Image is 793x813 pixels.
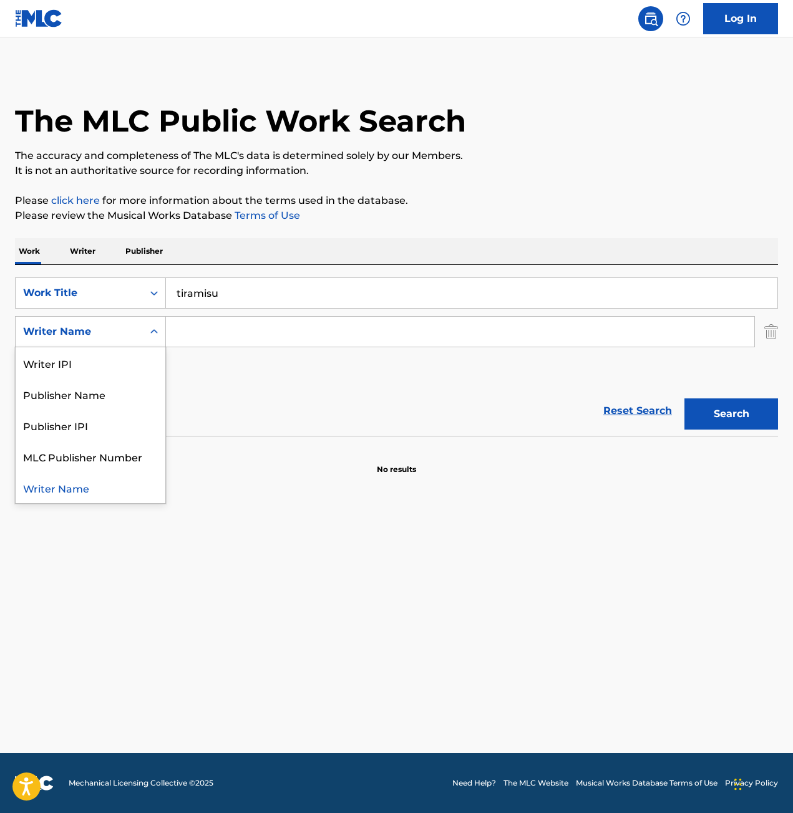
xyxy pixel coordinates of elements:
div: Publisher Name [16,378,165,410]
div: Help [671,6,696,31]
iframe: Chat Widget [731,753,793,813]
a: Log In [703,3,778,34]
p: It is not an authoritative source for recording information. [15,163,778,178]
form: Search Form [15,277,778,436]
div: Work Title [23,286,135,301]
a: Privacy Policy [725,777,778,789]
a: click here [51,195,100,206]
a: The MLC Website [504,777,568,789]
p: Please for more information about the terms used in the database. [15,193,778,208]
img: search [643,11,658,26]
div: Writer IPI [16,347,165,378]
div: Drag [734,766,742,803]
a: Public Search [638,6,663,31]
div: Writer Name [23,324,135,339]
img: logo [15,776,54,791]
a: Musical Works Database Terms of Use [576,777,718,789]
a: Terms of Use [232,209,300,221]
div: Writer Name [16,472,165,503]
p: Writer [66,238,99,264]
p: No results [377,449,416,475]
img: Delete Criterion [764,316,778,347]
span: Mechanical Licensing Collective © 2025 [69,777,213,789]
a: Need Help? [452,777,496,789]
img: MLC Logo [15,9,63,27]
p: Publisher [122,238,167,264]
button: Search [684,398,778,430]
p: Please review the Musical Works Database [15,208,778,223]
div: Publisher IPI [16,410,165,441]
p: The accuracy and completeness of The MLC's data is determined solely by our Members. [15,148,778,163]
div: MLC Publisher Number [16,441,165,472]
img: help [676,11,691,26]
p: Work [15,238,44,264]
a: Reset Search [597,397,678,425]
h1: The MLC Public Work Search [15,102,466,140]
